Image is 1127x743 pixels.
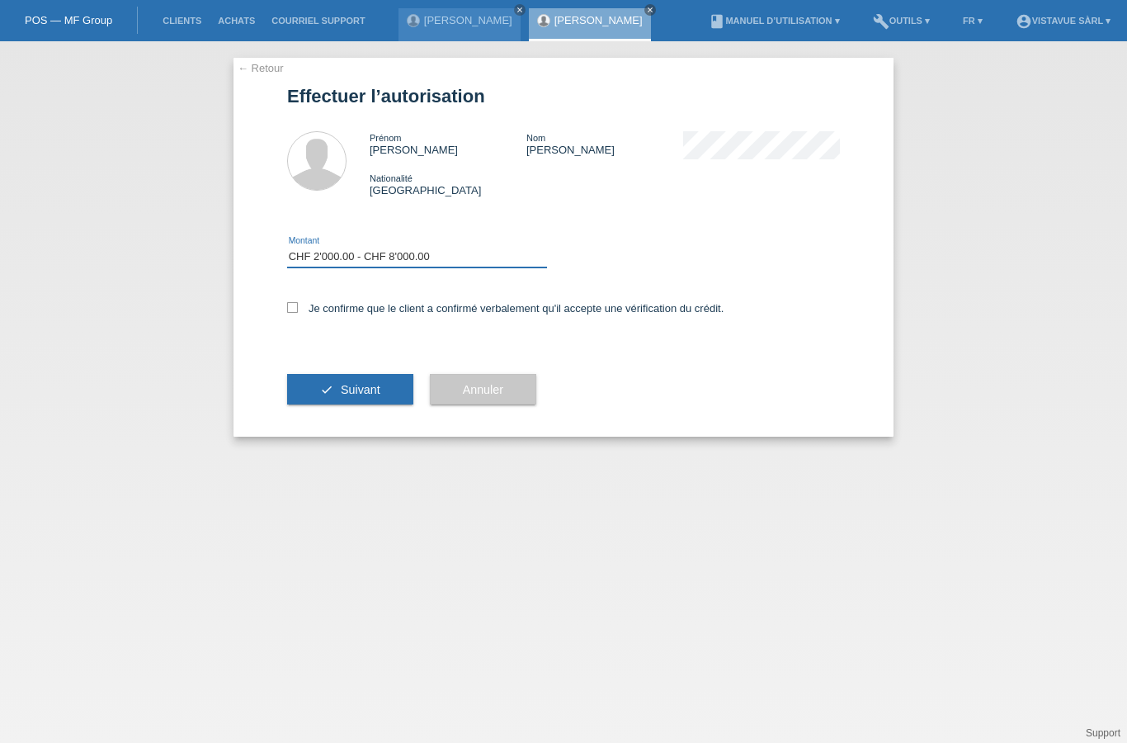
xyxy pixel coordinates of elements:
[463,383,503,396] span: Annuler
[287,374,413,405] button: check Suivant
[263,16,373,26] a: Courriel Support
[430,374,536,405] button: Annuler
[210,16,263,26] a: Achats
[287,302,724,315] label: Je confirme que le client a confirmé verbalement qu'il accepte une vérification du crédit.
[370,133,402,143] span: Prénom
[154,16,210,26] a: Clients
[709,13,725,30] i: book
[424,14,512,26] a: [PERSON_NAME]
[1007,16,1119,26] a: account_circleVistavue Sàrl ▾
[516,6,524,14] i: close
[955,16,991,26] a: FR ▾
[370,131,526,156] div: [PERSON_NAME]
[341,383,380,396] span: Suivant
[238,62,284,74] a: ← Retour
[25,14,112,26] a: POS — MF Group
[370,172,526,196] div: [GEOGRAPHIC_DATA]
[873,13,889,30] i: build
[646,6,654,14] i: close
[554,14,643,26] a: [PERSON_NAME]
[514,4,526,16] a: close
[320,383,333,396] i: check
[1016,13,1032,30] i: account_circle
[287,86,840,106] h1: Effectuer l’autorisation
[370,173,413,183] span: Nationalité
[700,16,847,26] a: bookManuel d’utilisation ▾
[865,16,938,26] a: buildOutils ▾
[526,131,683,156] div: [PERSON_NAME]
[1086,727,1120,739] a: Support
[526,133,545,143] span: Nom
[644,4,656,16] a: close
